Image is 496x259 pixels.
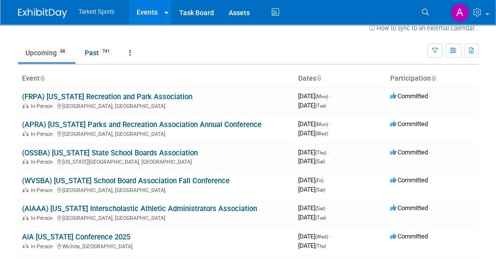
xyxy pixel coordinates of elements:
[298,149,329,156] span: [DATE]
[315,159,325,164] span: (Sat)
[315,243,326,249] span: (Thu)
[23,187,28,192] img: In-Person Event
[22,176,230,185] a: (WVSBA) [US_STATE] School Board Association Fall Conference
[294,70,386,87] th: Dates
[390,176,428,184] span: Committed
[22,204,257,213] a: (AIAAA) [US_STATE] Interscholastic Athletic Administrators Association
[327,204,328,212] span: -
[386,70,478,87] th: Participation
[390,120,428,128] span: Committed
[298,120,331,128] span: [DATE]
[298,186,325,193] span: [DATE]
[31,187,56,194] span: In-Person
[23,131,28,136] img: In-Person Event
[31,159,56,165] span: In-Person
[298,157,325,165] span: [DATE]
[23,215,28,220] img: In-Person Event
[315,150,326,155] span: (Thu)
[315,187,325,193] span: (Sat)
[325,176,326,184] span: -
[390,233,428,240] span: Committed
[18,8,67,18] img: ExhibitDay
[31,103,56,109] span: In-Person
[298,204,328,212] span: [DATE]
[22,149,198,157] a: (OSSBA) [US_STATE] State School Boards Association
[22,92,192,101] a: (FRPA) [US_STATE] Recreation and Park Association
[315,178,323,183] span: (Fri)
[22,186,290,194] div: [GEOGRAPHIC_DATA], [GEOGRAPHIC_DATA]
[22,157,290,165] div: [US_STATE][GEOGRAPHIC_DATA], [GEOGRAPHIC_DATA]
[22,214,290,221] div: [GEOGRAPHIC_DATA], [GEOGRAPHIC_DATA]
[57,48,68,55] span: 88
[330,120,331,128] span: -
[390,149,428,156] span: Committed
[315,234,328,239] span: (Wed)
[22,102,290,109] div: [GEOGRAPHIC_DATA], [GEOGRAPHIC_DATA]
[31,215,56,221] span: In-Person
[450,3,469,22] img: Adam Winnicky
[298,242,326,249] span: [DATE]
[22,129,290,137] div: [GEOGRAPHIC_DATA], [GEOGRAPHIC_DATA]
[315,215,326,220] span: (Tue)
[328,149,329,156] span: -
[315,103,326,108] span: (Tue)
[23,243,28,248] img: In-Person Event
[79,8,115,15] span: Tarkett Sports
[298,176,326,184] span: [DATE]
[18,70,294,87] th: Event
[77,43,120,62] a: Past741
[298,214,326,221] span: [DATE]
[22,233,130,241] a: AIA [US_STATE] Conference 2025
[316,74,321,82] a: Sort by Start Date
[18,43,75,62] a: Upcoming88
[390,204,428,212] span: Committed
[298,102,326,109] span: [DATE]
[330,233,331,240] span: -
[99,48,113,55] span: 741
[298,92,331,100] span: [DATE]
[369,24,478,32] a: How to sync to an external calendar...
[23,103,28,108] img: In-Person Event
[315,94,328,99] span: (Mon)
[40,74,45,82] a: Sort by Event Name
[31,243,56,250] span: In-Person
[22,242,290,250] div: Wichita, [GEOGRAPHIC_DATA]
[22,120,261,129] a: (APRA) [US_STATE] Parks and Recreation Association Annual Conference
[23,159,28,164] img: In-Person Event
[315,122,328,127] span: (Mon)
[298,233,331,240] span: [DATE]
[390,92,428,100] span: Committed
[315,206,325,211] span: (Sat)
[31,131,56,137] span: In-Person
[315,131,328,136] span: (Wed)
[431,74,436,82] a: Sort by Participation Type
[330,92,331,100] span: -
[298,129,328,137] span: [DATE]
